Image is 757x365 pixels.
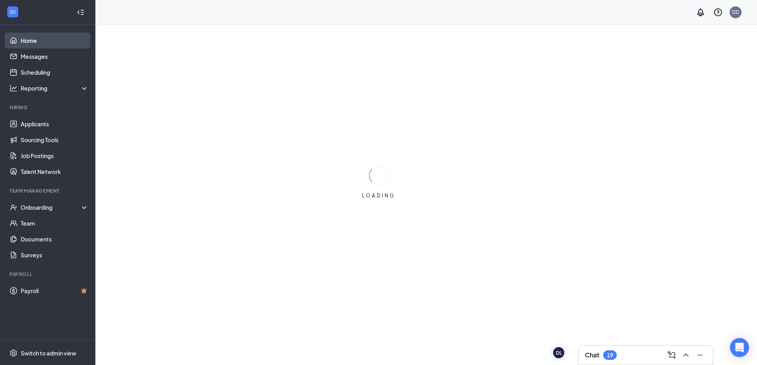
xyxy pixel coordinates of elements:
[21,203,82,211] div: Onboarding
[21,148,89,164] a: Job Postings
[681,350,691,360] svg: ChevronUp
[696,8,705,17] svg: Notifications
[10,84,17,92] svg: Analysis
[21,283,89,299] a: PayrollCrown
[680,349,692,361] button: ChevronUp
[607,352,613,359] div: 19
[21,84,89,92] div: Reporting
[21,33,89,48] a: Home
[585,351,599,359] h3: Chat
[10,349,17,357] svg: Settings
[556,350,562,356] div: DL
[21,215,89,231] a: Team
[21,48,89,64] a: Messages
[667,350,676,360] svg: ComposeMessage
[77,8,85,16] svg: Collapse
[732,9,739,15] div: CC
[10,187,87,194] div: Team Management
[21,116,89,132] a: Applicants
[730,338,749,357] div: Open Intercom Messenger
[359,192,399,199] div: LOADING
[21,64,89,80] a: Scheduling
[21,231,89,247] a: Documents
[9,8,17,16] svg: WorkstreamLogo
[665,349,678,361] button: ComposeMessage
[713,8,723,17] svg: QuestionInfo
[21,132,89,148] a: Sourcing Tools
[10,271,87,278] div: Payroll
[10,203,17,211] svg: UserCheck
[695,350,705,360] svg: Minimize
[21,164,89,180] a: Talent Network
[694,349,707,361] button: Minimize
[10,104,87,111] div: Hiring
[21,247,89,263] a: Surveys
[21,349,76,357] div: Switch to admin view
